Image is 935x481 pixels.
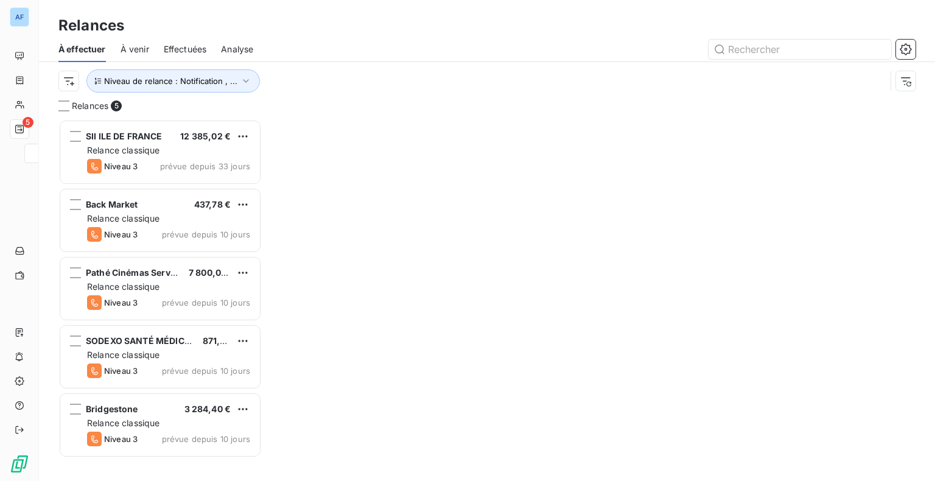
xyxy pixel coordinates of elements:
[10,454,29,474] img: Logo LeanPay
[87,349,160,360] span: Relance classique
[184,404,231,414] span: 3 284,40 €
[87,418,160,428] span: Relance classique
[104,76,237,86] span: Niveau de relance : Notification , ...
[72,100,108,112] span: Relances
[104,161,138,171] span: Niveau 3
[111,100,122,111] span: 5
[121,43,149,55] span: À venir
[162,230,250,239] span: prévue depuis 10 jours
[104,230,138,239] span: Niveau 3
[894,440,923,469] iframe: Intercom live chat
[162,434,250,444] span: prévue depuis 10 jours
[104,366,138,376] span: Niveau 3
[86,199,138,209] span: Back Market
[189,267,235,278] span: 7 800,00 €
[86,131,163,141] span: SII ILE DE FRANCE
[162,298,250,307] span: prévue depuis 10 jours
[162,366,250,376] span: prévue depuis 10 jours
[709,40,891,59] input: Rechercher
[160,161,250,171] span: prévue depuis 33 jours
[221,43,253,55] span: Analyse
[86,69,260,93] button: Niveau de relance : Notification , ...
[180,131,231,141] span: 12 385,02 €
[87,145,160,155] span: Relance classique
[58,43,106,55] span: À effectuer
[203,335,239,346] span: 871,92 €
[86,267,187,278] span: Pathé Cinémas Services
[86,404,138,414] span: Bridgestone
[164,43,207,55] span: Effectuées
[104,298,138,307] span: Niveau 3
[23,117,33,128] span: 5
[87,213,160,223] span: Relance classique
[58,15,124,37] h3: Relances
[194,199,231,209] span: 437,78 €
[104,434,138,444] span: Niveau 3
[10,7,29,27] div: AF
[58,119,262,481] div: grid
[86,335,225,346] span: SODEXO SANTÉ MÉDICO SOCIAL
[87,281,160,292] span: Relance classique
